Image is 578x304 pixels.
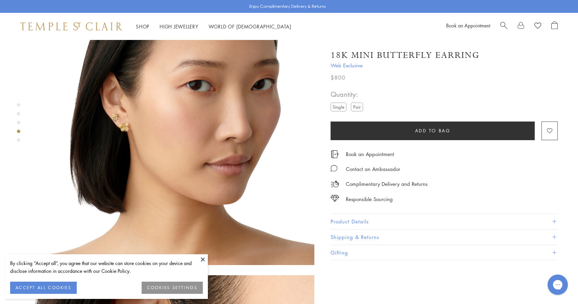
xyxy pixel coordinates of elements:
[446,22,490,29] a: Book an Appointment
[331,195,339,202] img: icon_sourcing.svg
[346,195,393,203] div: Responsible Sourcing
[136,23,149,30] a: ShopShop
[142,282,203,294] button: COOKIES SETTINGS
[331,89,366,100] span: Quantity:
[346,165,400,173] div: Contact an Ambassador
[331,165,337,172] img: MessageIcon-01_2.svg
[331,150,339,158] img: icon_appointment.svg
[331,103,346,111] label: Single
[136,22,291,31] nav: Main navigation
[20,22,122,30] img: Temple St. Clair
[351,103,363,111] label: Pair
[551,21,558,31] a: Open Shopping Bag
[209,23,291,30] a: World of [DEMOGRAPHIC_DATA]World of [DEMOGRAPHIC_DATA]
[346,150,394,158] a: Book an Appointment
[415,127,451,134] span: Add to bag
[10,282,77,294] button: ACCEPT ALL COOKIES
[331,214,558,229] button: Product Details
[346,180,428,188] p: Complimentary Delivery and Returns
[544,272,571,297] iframe: Gorgias live chat messenger
[331,230,558,245] button: Shipping & Returns
[331,49,480,61] h1: 18K Mini Butterfly Earring
[331,122,535,140] button: Add to bag
[331,61,558,70] span: Web Exclusive
[249,3,326,10] p: Enjoy Complimentary Delivery & Returns
[331,73,345,82] span: $800
[160,23,198,30] a: High JewelleryHigh Jewellery
[331,245,558,260] button: Gifting
[500,21,507,31] a: Search
[534,21,541,31] a: View Wishlist
[331,180,339,188] img: icon_delivery.svg
[10,259,203,275] div: By clicking “Accept all”, you agree that our website can store cookies on your device and disclos...
[17,102,20,147] div: Product gallery navigation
